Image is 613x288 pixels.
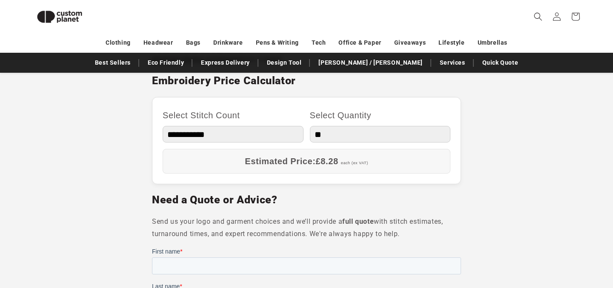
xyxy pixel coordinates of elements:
a: Lifestyle [438,35,464,50]
img: Custom Planet [30,3,89,30]
p: Send us your logo and garment choices and we’ll provide a with stitch estimates, turnaround times... [152,216,461,240]
a: Pens & Writing [256,35,299,50]
a: Umbrellas [478,35,507,50]
span: each (ex VAT) [341,161,368,165]
a: Clothing [106,35,131,50]
a: Express Delivery [197,55,254,70]
label: Select Quantity [310,108,451,123]
a: Services [435,55,470,70]
a: Office & Paper [338,35,381,50]
summary: Search [529,7,547,26]
h2: Need a Quote or Advice? [152,193,461,207]
strong: full quote [342,217,374,225]
span: £8.28 [316,157,338,166]
a: Bags [186,35,201,50]
iframe: Chat Widget [467,196,613,288]
a: Eco Friendly [143,55,188,70]
a: Quick Quote [478,55,523,70]
a: Design Tool [263,55,306,70]
a: Tech [312,35,326,50]
div: Estimated Price: [163,149,450,174]
label: Select Stitch Count [163,108,304,123]
a: Drinkware [213,35,243,50]
a: Headwear [143,35,173,50]
h2: Embroidery Price Calculator [152,74,461,88]
a: [PERSON_NAME] / [PERSON_NAME] [314,55,427,70]
a: Best Sellers [91,55,135,70]
a: Giveaways [394,35,426,50]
